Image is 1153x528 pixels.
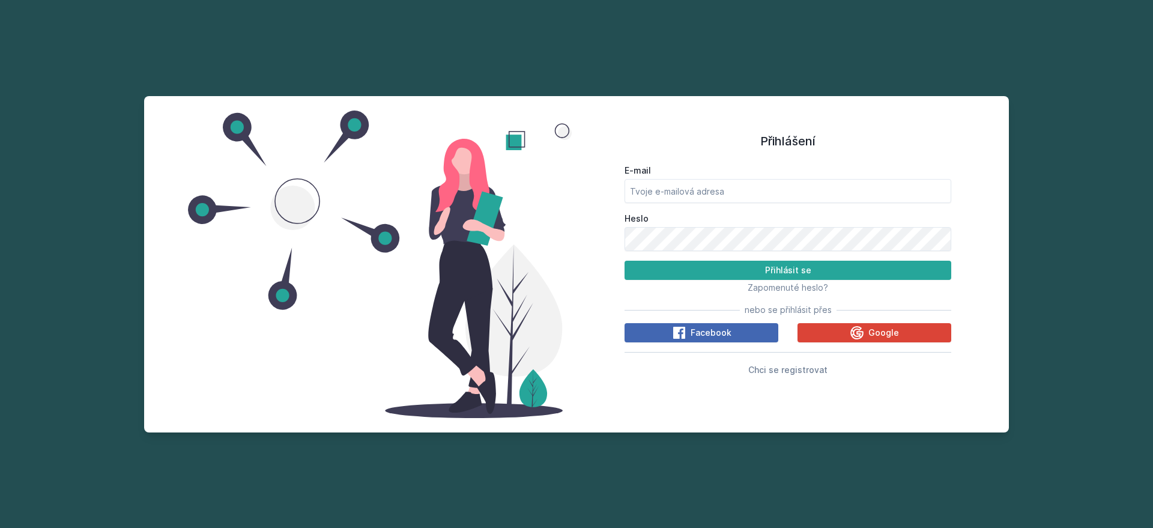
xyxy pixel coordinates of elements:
input: Tvoje e-mailová adresa [625,179,951,203]
button: Google [797,323,951,342]
label: Heslo [625,213,951,225]
span: nebo se přihlásit přes [745,304,832,316]
span: Google [868,327,899,339]
span: Facebook [691,327,731,339]
label: E-mail [625,165,951,177]
span: Chci se registrovat [748,365,828,375]
span: Zapomenuté heslo? [748,282,828,293]
h1: Přihlášení [625,132,951,150]
button: Přihlásit se [625,261,951,280]
button: Facebook [625,323,778,342]
button: Chci se registrovat [748,362,828,377]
